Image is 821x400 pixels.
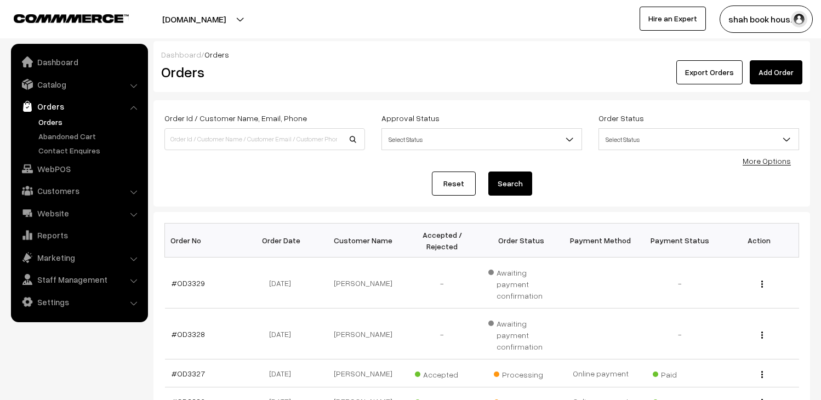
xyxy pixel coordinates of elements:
[244,359,323,387] td: [DATE]
[14,75,144,94] a: Catalog
[14,159,144,179] a: WebPOS
[323,359,403,387] td: [PERSON_NAME]
[402,308,482,359] td: -
[14,11,110,24] a: COMMMERCE
[561,359,641,387] td: Online payment
[36,130,144,142] a: Abandoned Cart
[172,369,205,378] a: #OD3327
[164,112,307,124] label: Order Id / Customer Name, Email, Phone
[323,308,403,359] td: [PERSON_NAME]
[415,366,470,380] span: Accepted
[14,203,144,223] a: Website
[14,52,144,72] a: Dashboard
[172,278,205,288] a: #OD3329
[599,130,799,149] span: Select Status
[743,156,791,165] a: More Options
[720,5,813,33] button: shah book hous…
[720,224,799,258] th: Action
[402,224,482,258] th: Accepted / Rejected
[640,258,720,308] td: -
[14,96,144,116] a: Orders
[14,225,144,245] a: Reports
[761,281,763,288] img: Menu
[640,224,720,258] th: Payment Status
[14,248,144,267] a: Marketing
[36,116,144,128] a: Orders
[482,224,561,258] th: Order Status
[402,258,482,308] td: -
[598,128,799,150] span: Select Status
[761,332,763,339] img: Menu
[488,172,532,196] button: Search
[323,258,403,308] td: [PERSON_NAME]
[561,224,641,258] th: Payment Method
[14,292,144,312] a: Settings
[432,172,476,196] a: Reset
[124,5,264,33] button: [DOMAIN_NAME]
[791,11,807,27] img: user
[172,329,205,339] a: #OD3328
[761,371,763,378] img: Menu
[165,224,244,258] th: Order No
[640,308,720,359] td: -
[244,258,323,308] td: [DATE]
[381,128,582,150] span: Select Status
[381,112,440,124] label: Approval Status
[164,128,365,150] input: Order Id / Customer Name / Customer Email / Customer Phone
[14,270,144,289] a: Staff Management
[382,130,581,149] span: Select Status
[161,50,201,59] a: Dashboard
[244,224,323,258] th: Order Date
[653,366,708,380] span: Paid
[161,49,802,60] div: /
[36,145,144,156] a: Contact Enquires
[494,366,549,380] span: Processing
[640,7,706,31] a: Hire an Expert
[244,308,323,359] td: [DATE]
[750,60,802,84] a: Add Order
[14,14,129,22] img: COMMMERCE
[676,60,743,84] button: Export Orders
[488,315,555,352] span: Awaiting payment confirmation
[14,181,144,201] a: Customers
[161,64,364,81] h2: Orders
[204,50,229,59] span: Orders
[488,264,555,301] span: Awaiting payment confirmation
[323,224,403,258] th: Customer Name
[598,112,644,124] label: Order Status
